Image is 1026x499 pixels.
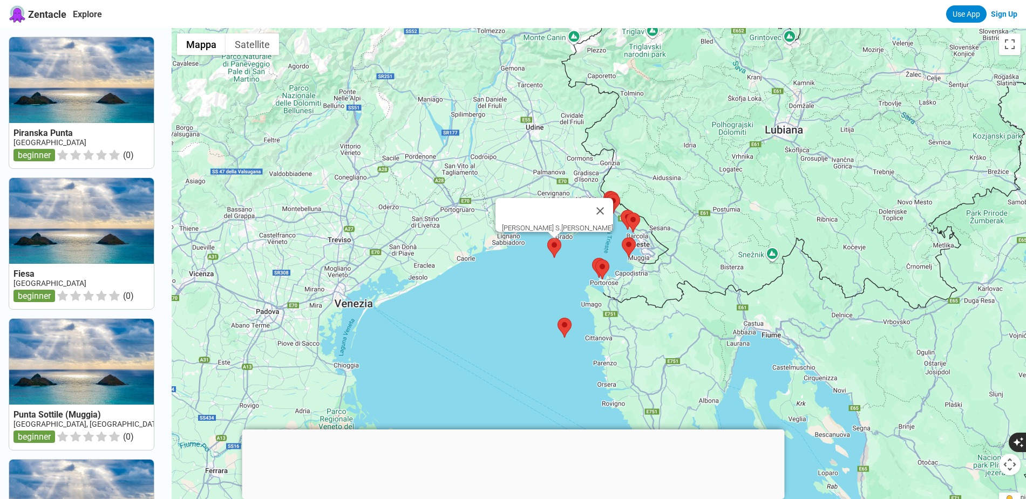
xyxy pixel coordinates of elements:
[587,198,613,224] button: Chiudi
[991,10,1017,18] a: Sign Up
[999,33,1021,55] button: Attiva/disattiva vista schermo intero
[946,5,987,23] a: Use App
[9,5,26,23] img: Zentacle logo
[999,454,1021,475] button: Controlli di visualizzazione della mappa
[177,33,226,55] button: Mostra cartina stradale
[242,429,784,496] iframe: Advertisement
[226,33,279,55] button: Mostra immagini satellitari
[502,224,613,232] div: [PERSON_NAME] S.[PERSON_NAME]
[28,9,66,20] span: Zentacle
[73,9,102,19] a: Explore
[9,5,66,23] a: Zentacle logoZentacle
